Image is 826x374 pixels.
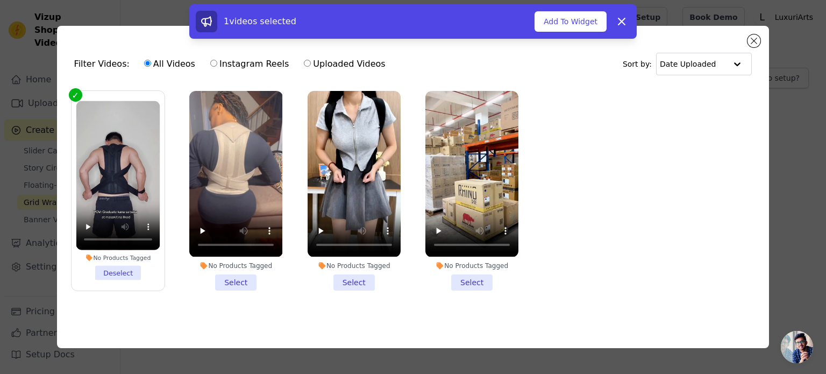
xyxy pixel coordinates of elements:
div: Sort by: [623,53,752,75]
div: No Products Tagged [76,255,160,262]
div: Filter Videos: [74,52,391,76]
label: Uploaded Videos [303,57,386,71]
div: Open chat [781,331,813,363]
div: No Products Tagged [189,262,282,270]
span: 1 videos selected [224,16,296,26]
button: Add To Widget [535,11,607,32]
label: Instagram Reels [210,57,289,71]
div: No Products Tagged [425,262,518,270]
label: All Videos [144,57,196,71]
div: No Products Tagged [308,262,401,270]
